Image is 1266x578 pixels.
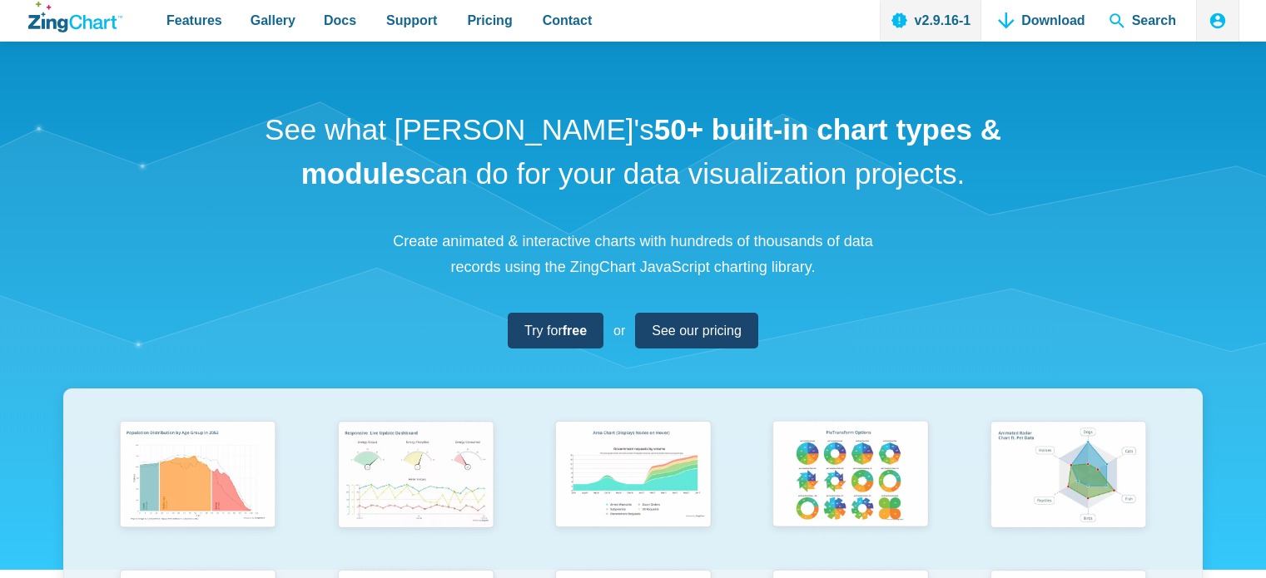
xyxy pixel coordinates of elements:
span: Features [166,9,222,32]
a: See our pricing [635,313,758,348]
a: Pie Transform Options [742,414,959,563]
a: Area Chart (Displays Nodes on Hover) [524,414,742,563]
h1: See what [PERSON_NAME]'s can do for your data visualization projects. [259,108,1008,195]
img: Animated Radar Chart ft. Pet Data [981,414,1155,538]
span: See our pricing [652,319,742,342]
strong: free [563,324,587,338]
img: Responsive Live Update Dashboard [329,414,503,538]
span: Pricing [467,9,512,32]
span: Gallery [251,9,295,32]
a: Animated Radar Chart ft. Pet Data [960,414,1177,563]
a: Responsive Live Update Dashboard [306,414,524,563]
span: Contact [543,9,593,32]
strong: 50+ built-in chart types & modules [301,113,1001,190]
p: Create animated & interactive charts with hundreds of thousands of data records using the ZingCha... [384,229,883,279]
a: ZingChart Logo. Click to return to the homepage [28,2,122,32]
a: Population Distribution by Age Group in 2052 [89,414,306,563]
a: Try forfree [508,313,603,348]
span: or [613,319,625,342]
span: Docs [324,9,356,32]
span: Support [386,9,437,32]
img: Population Distribution by Age Group in 2052 [111,414,285,538]
img: Area Chart (Displays Nodes on Hover) [546,414,720,538]
img: Pie Transform Options [763,414,937,538]
span: Try for [524,319,587,342]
